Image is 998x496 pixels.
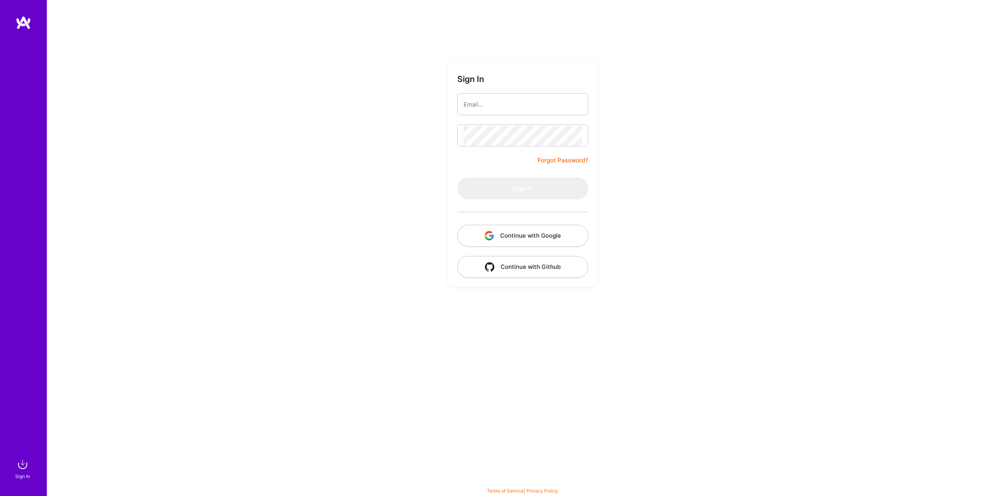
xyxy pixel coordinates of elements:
[457,225,588,247] button: Continue with Google
[485,231,494,240] img: icon
[457,178,588,199] button: Sign In
[526,488,558,494] a: Privacy Policy
[15,457,30,472] img: sign in
[485,262,494,272] img: icon
[457,74,484,84] h3: Sign In
[487,488,558,494] span: |
[15,472,30,480] div: Sign In
[16,16,31,30] img: logo
[47,473,998,492] div: © 2025 ATeams Inc., All rights reserved.
[457,256,588,278] button: Continue with Github
[487,488,524,494] a: Terms of Service
[538,156,588,165] a: Forgot Password?
[16,457,30,480] a: sign inSign In
[464,94,582,114] input: Email...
